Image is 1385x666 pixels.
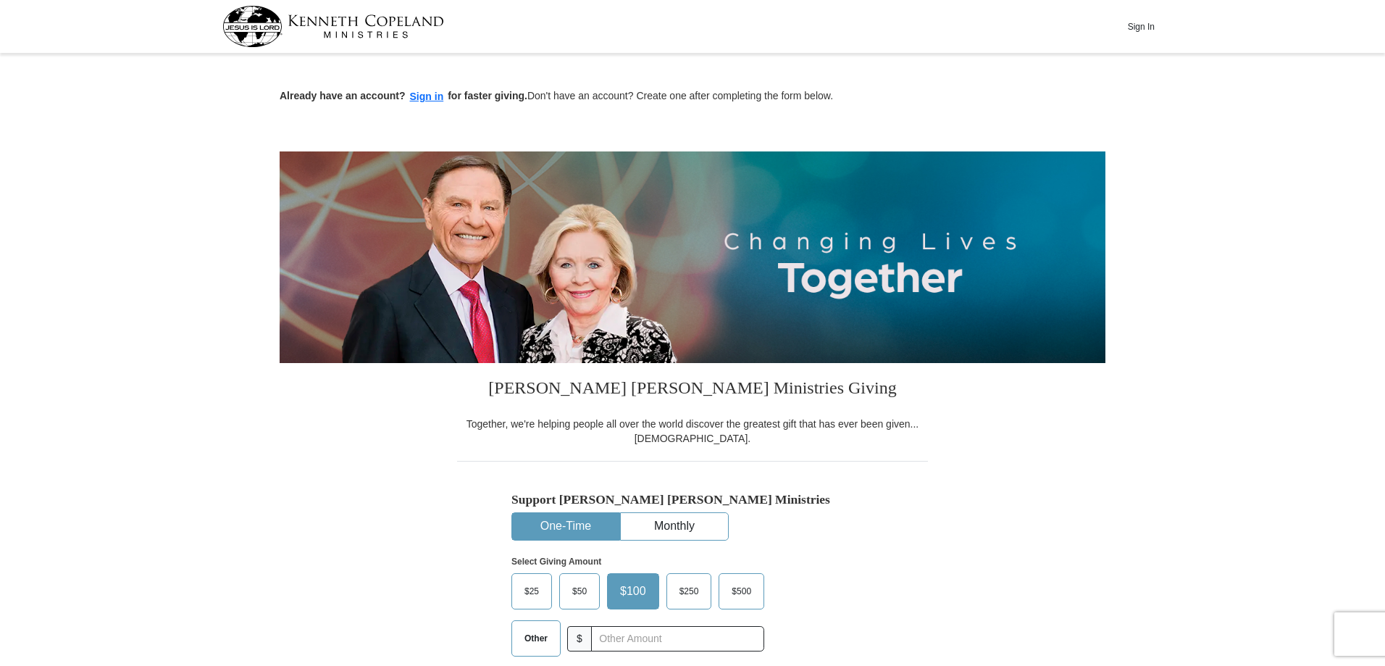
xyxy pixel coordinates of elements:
h5: Support [PERSON_NAME] [PERSON_NAME] Ministries [511,492,874,507]
input: Other Amount [591,626,764,652]
button: Monthly [621,513,728,540]
span: $25 [517,580,546,602]
p: Don't have an account? Create one after completing the form below. [280,88,1105,105]
span: $500 [724,580,758,602]
strong: Select Giving Amount [511,557,601,567]
span: $50 [565,580,594,602]
button: Sign In [1119,15,1163,38]
span: $100 [613,580,653,602]
span: $250 [672,580,706,602]
button: Sign in [406,88,448,105]
strong: Already have an account? for faster giving. [280,90,527,101]
h3: [PERSON_NAME] [PERSON_NAME] Ministries Giving [457,363,928,417]
img: kcm-header-logo.svg [222,6,444,47]
button: One-Time [512,513,619,540]
div: Together, we're helping people all over the world discover the greatest gift that has ever been g... [457,417,928,446]
span: $ [567,626,592,652]
span: Other [517,628,555,649]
